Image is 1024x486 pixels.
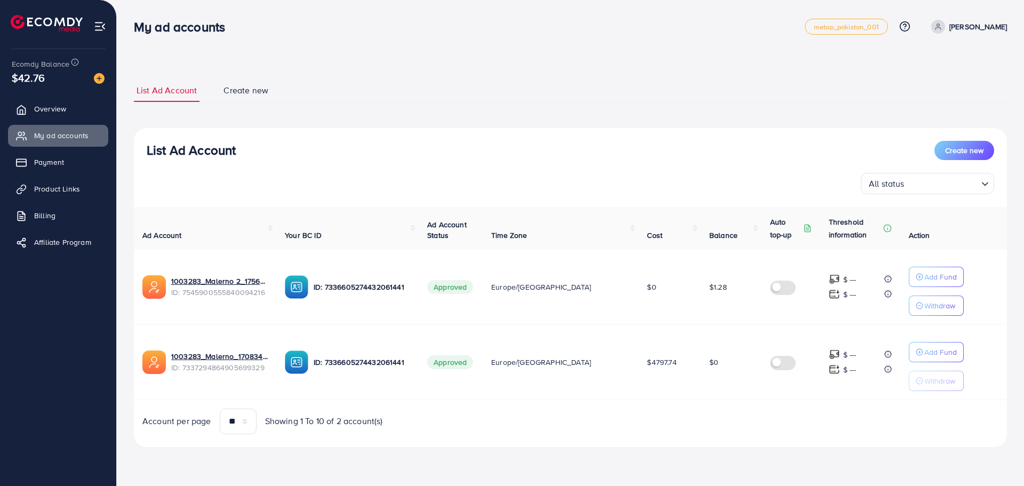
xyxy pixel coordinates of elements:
div: <span class='underline'>1003283_Malerno_1708347095877</span></br>7337294864905699329 [171,351,268,373]
span: $0 [709,357,718,368]
p: Threshold information [829,216,881,241]
h3: List Ad Account [147,142,236,158]
span: Time Zone [491,230,527,241]
img: ic-ads-acc.e4c84228.svg [142,350,166,374]
button: Add Fund [909,342,964,362]
input: Search for option [908,174,977,192]
span: Approved [427,280,473,294]
a: Overview [8,98,108,119]
img: top-up amount [829,289,840,300]
span: $0 [647,282,656,292]
p: $ --- [843,273,857,286]
span: Approved [427,355,473,369]
button: Create new [934,141,994,160]
p: ID: 7336605274432061441 [314,356,410,369]
a: Product Links [8,178,108,200]
span: Affiliate Program [34,237,91,248]
span: Create new [945,145,983,156]
span: My ad accounts [34,130,89,141]
a: 1003283_Malerno 2_1756917040219 [171,276,268,286]
span: Europe/[GEOGRAPHIC_DATA] [491,357,591,368]
span: Balance [709,230,738,241]
span: Account per page [142,415,211,427]
p: Add Fund [924,346,957,358]
a: 1003283_Malerno_1708347095877 [171,351,268,362]
a: [PERSON_NAME] [927,20,1007,34]
img: logo [11,15,83,31]
h3: My ad accounts [134,19,234,35]
button: Withdraw [909,371,964,391]
p: Add Fund [924,270,957,283]
p: $ --- [843,363,857,376]
span: Action [909,230,930,241]
p: Withdraw [924,299,955,312]
a: Billing [8,205,108,226]
img: image [94,73,105,84]
span: Payment [34,157,64,168]
span: metap_pakistan_001 [814,23,879,30]
img: top-up amount [829,274,840,285]
img: top-up amount [829,364,840,375]
img: ic-ba-acc.ded83a64.svg [285,275,308,299]
p: Withdraw [924,375,955,387]
span: Create new [223,84,268,97]
button: Withdraw [909,296,964,316]
button: Add Fund [909,267,964,287]
p: $ --- [843,348,857,361]
span: Ecomdy Balance [12,59,69,69]
span: ID: 7545900555840094216 [171,287,268,298]
img: menu [94,20,106,33]
span: Your BC ID [285,230,322,241]
span: $42.76 [12,70,45,85]
img: ic-ads-acc.e4c84228.svg [142,275,166,299]
span: $1.28 [709,282,727,292]
a: Payment [8,152,108,173]
span: Europe/[GEOGRAPHIC_DATA] [491,282,591,292]
a: My ad accounts [8,125,108,146]
a: metap_pakistan_001 [805,19,888,35]
span: ID: 7337294864905699329 [171,362,268,373]
span: Cost [647,230,662,241]
div: <span class='underline'>1003283_Malerno 2_1756917040219</span></br>7545900555840094216 [171,276,268,298]
img: ic-ba-acc.ded83a64.svg [285,350,308,374]
span: $4797.74 [647,357,676,368]
span: Billing [34,210,55,221]
img: top-up amount [829,349,840,360]
span: List Ad Account [137,84,197,97]
p: ID: 7336605274432061441 [314,281,410,293]
p: [PERSON_NAME] [949,20,1007,33]
div: Search for option [861,173,994,194]
p: Auto top-up [770,216,801,241]
span: Overview [34,103,66,114]
span: Showing 1 To 10 of 2 account(s) [265,415,383,427]
span: Ad Account [142,230,182,241]
span: All status [867,176,907,192]
a: Affiliate Program [8,232,108,253]
span: Ad Account Status [427,219,467,241]
p: $ --- [843,288,857,301]
span: Product Links [34,184,80,194]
